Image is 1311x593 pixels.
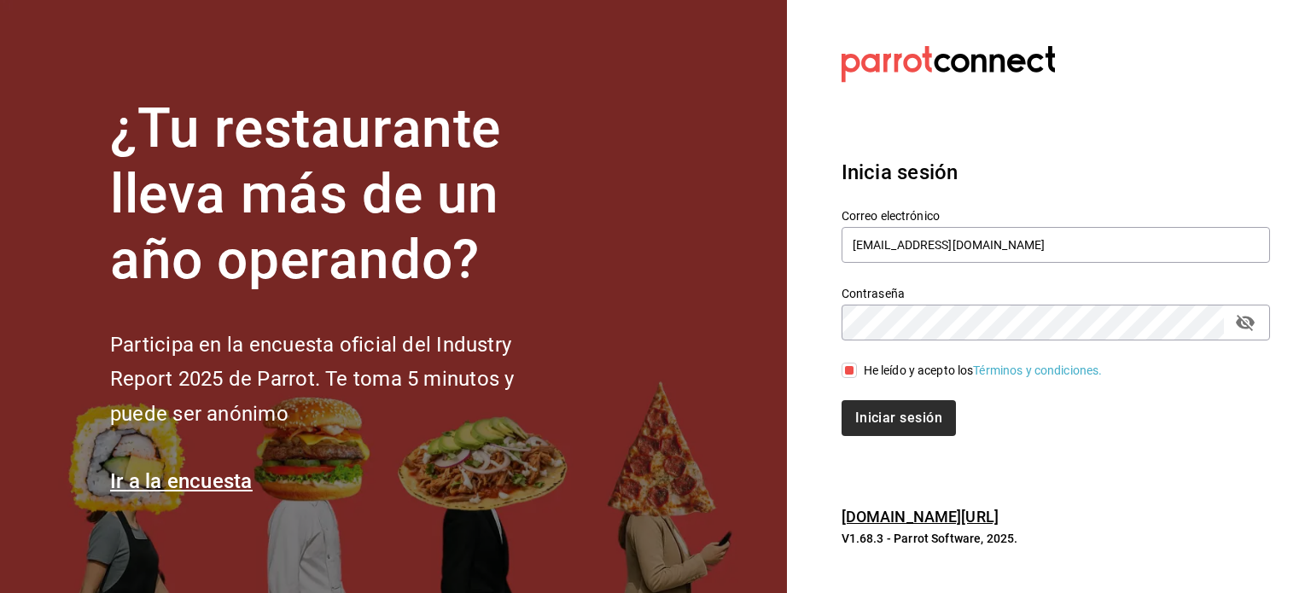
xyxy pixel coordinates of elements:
[110,96,571,293] h1: ¿Tu restaurante lleva más de un año operando?
[973,363,1102,377] a: Términos y condiciones.
[864,362,1103,380] div: He leído y acepto los
[842,288,1270,299] label: Contraseña
[842,157,1270,188] h3: Inicia sesión
[110,469,253,493] a: Ir a la encuesta
[842,530,1270,547] p: V1.68.3 - Parrot Software, 2025.
[842,508,999,526] a: [DOMAIN_NAME][URL]
[1231,308,1260,337] button: passwordField
[110,328,571,432] h2: Participa en la encuesta oficial del Industry Report 2025 de Parrot. Te toma 5 minutos y puede se...
[842,227,1270,263] input: Ingresa tu correo electrónico
[842,400,956,436] button: Iniciar sesión
[842,210,1270,222] label: Correo electrónico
